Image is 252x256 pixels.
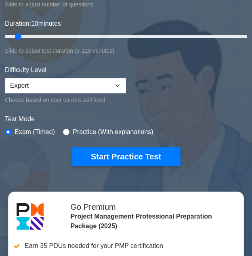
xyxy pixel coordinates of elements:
[5,114,247,124] label: Test Mode
[31,20,38,27] span: 10
[73,127,153,137] label: Practice (With explanations)
[5,95,126,105] div: Choose based on your current skill level
[5,19,61,29] label: Duration: minutes
[71,147,181,166] button: Start Practice Test
[5,65,46,75] label: Difficulty Level
[15,127,55,137] label: Exam (Timed)
[5,46,247,56] div: Slide to adjust test duration (5-120 minutes)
